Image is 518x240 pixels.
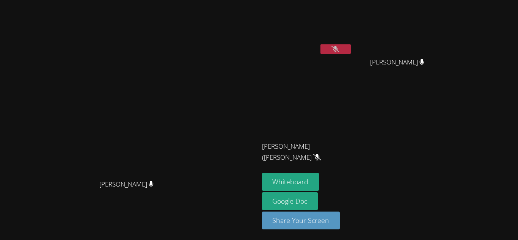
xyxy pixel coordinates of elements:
span: [PERSON_NAME] [99,179,154,190]
span: [PERSON_NAME] ([PERSON_NAME] [262,141,346,163]
a: Google Doc [262,192,318,210]
span: [PERSON_NAME] [370,57,424,68]
button: Share Your Screen [262,212,340,229]
button: Whiteboard [262,173,319,191]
